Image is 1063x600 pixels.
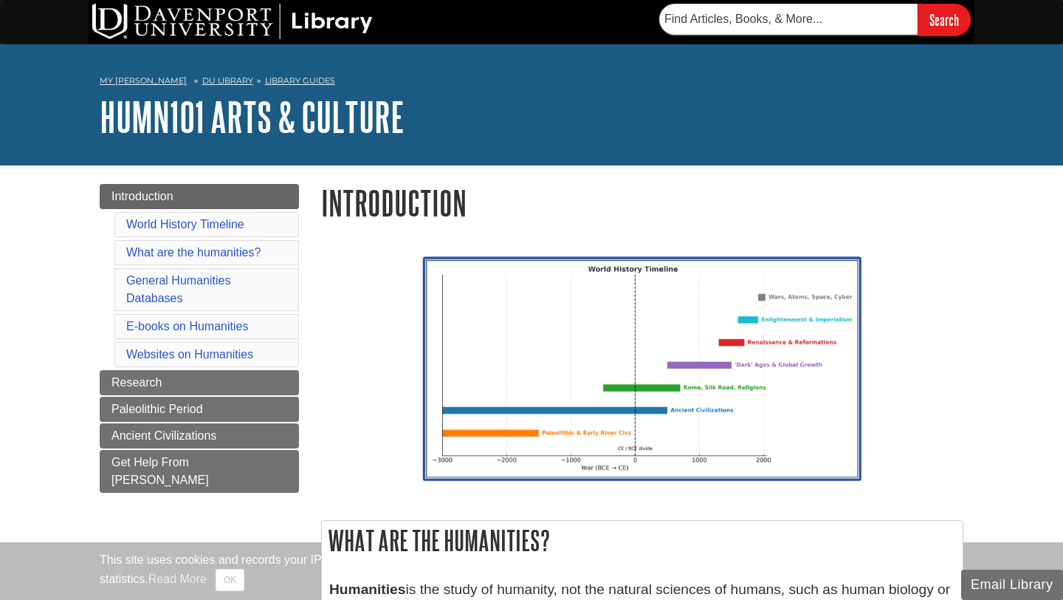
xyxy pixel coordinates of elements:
span: Paleolithic Period [111,403,203,415]
strong: Humanities [329,582,405,597]
span: Get Help From [PERSON_NAME] [111,456,209,486]
a: Paleolithic Period [100,397,299,422]
div: Guide Page Menu [100,184,299,493]
a: My [PERSON_NAME] [100,75,187,87]
span: Introduction [111,190,173,202]
a: Introduction [100,184,299,209]
span: Ancient Civilizations [111,429,216,442]
a: General Humanities Databases [126,274,230,304]
span: Research [111,376,162,389]
a: HUMN101 Arts & Culture [100,94,405,140]
img: DU Library [92,4,373,39]
input: Search [918,4,971,35]
div: This site uses cookies and records your IP address for usage statistics. Additionally, we use Goo... [100,551,963,591]
button: Close [216,569,244,591]
a: World History Timeline [126,218,244,231]
a: Library Guides [265,75,335,86]
a: Ancient Civilizations [100,423,299,449]
a: DU Library [202,75,253,86]
button: Email Library [961,570,1063,600]
h1: Introduction [321,184,963,222]
a: Get Help From [PERSON_NAME] [100,450,299,493]
a: Research [100,370,299,395]
a: E-books on Humanities [126,320,248,333]
a: Websites on Humanities [126,348,253,361]
a: What are the humanities? [126,246,261,259]
h2: What are the humanities? [322,521,963,560]
nav: breadcrumb [100,71,963,95]
form: Searches DU Library's articles, books, and more [659,4,971,35]
input: Find Articles, Books, & More... [659,4,918,35]
a: Read More [148,573,207,585]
